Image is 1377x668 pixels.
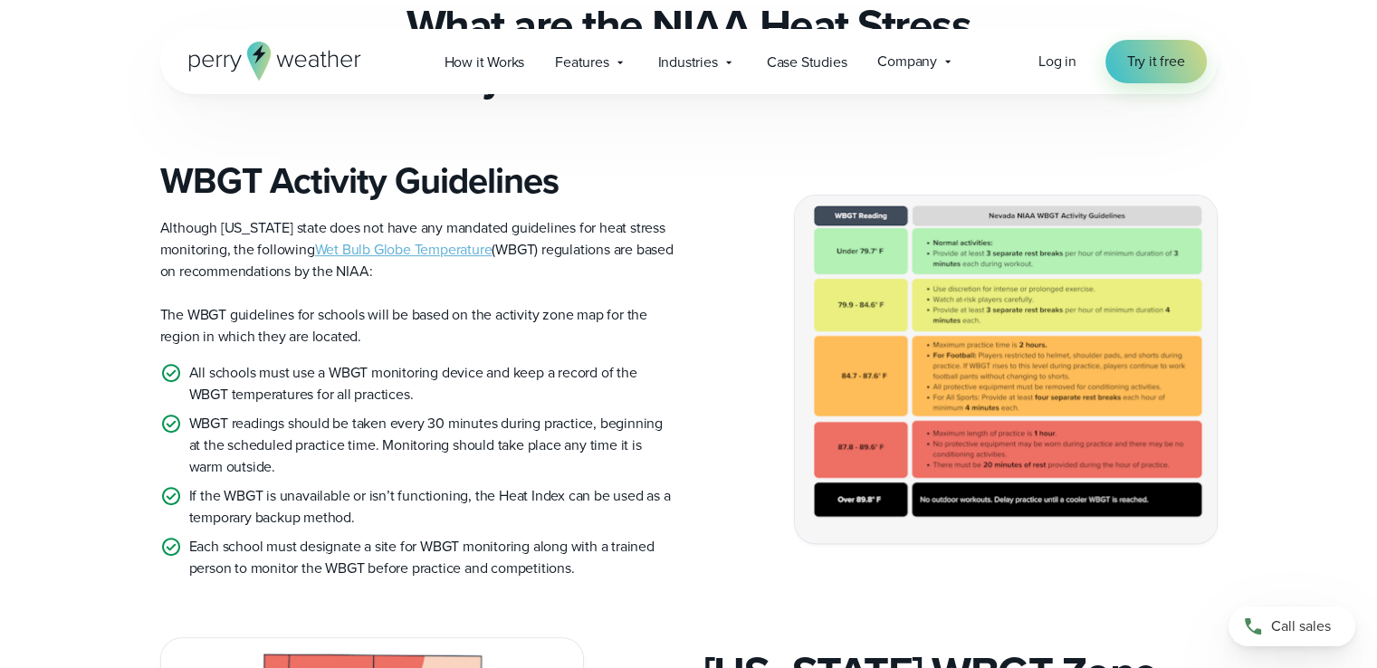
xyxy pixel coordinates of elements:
p: If the WBGT is unavailable or isn’t functioning, the Heat Index can be used as a temporary backup... [189,485,674,529]
span: Case Studies [767,52,847,73]
span: Try it free [1127,51,1185,72]
a: Log in [1038,51,1076,72]
p: Each school must designate a site for WBGT monitoring along with a trained person to monitor the ... [189,536,674,579]
a: Case Studies [751,43,863,81]
a: Try it free [1105,40,1207,83]
p: All schools must use a WBGT monitoring device and keep a record of the WBGT temperatures for all ... [189,362,674,406]
h3: WBGT Activity Guidelines [160,159,674,203]
span: Company [877,51,937,72]
a: Call sales [1229,606,1355,646]
p: WBGT readings should be taken every 30 minutes during practice, beginning at the scheduled practi... [189,413,674,478]
span: Industries [658,52,718,73]
img: Nevada NIAA WBGT Guidelines [795,196,1217,542]
span: How it Works [445,52,525,73]
span: Features [555,52,608,73]
a: How it Works [429,43,540,81]
p: The WBGT guidelines for schools will be based on the activity zone map for the region in which th... [160,304,674,348]
span: Call sales [1271,616,1331,637]
p: Although [US_STATE] state does not have any mandated guidelines for heat stress monitoring, the f... [160,217,674,282]
a: Wet Bulb Globe Temperature [315,239,492,260]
